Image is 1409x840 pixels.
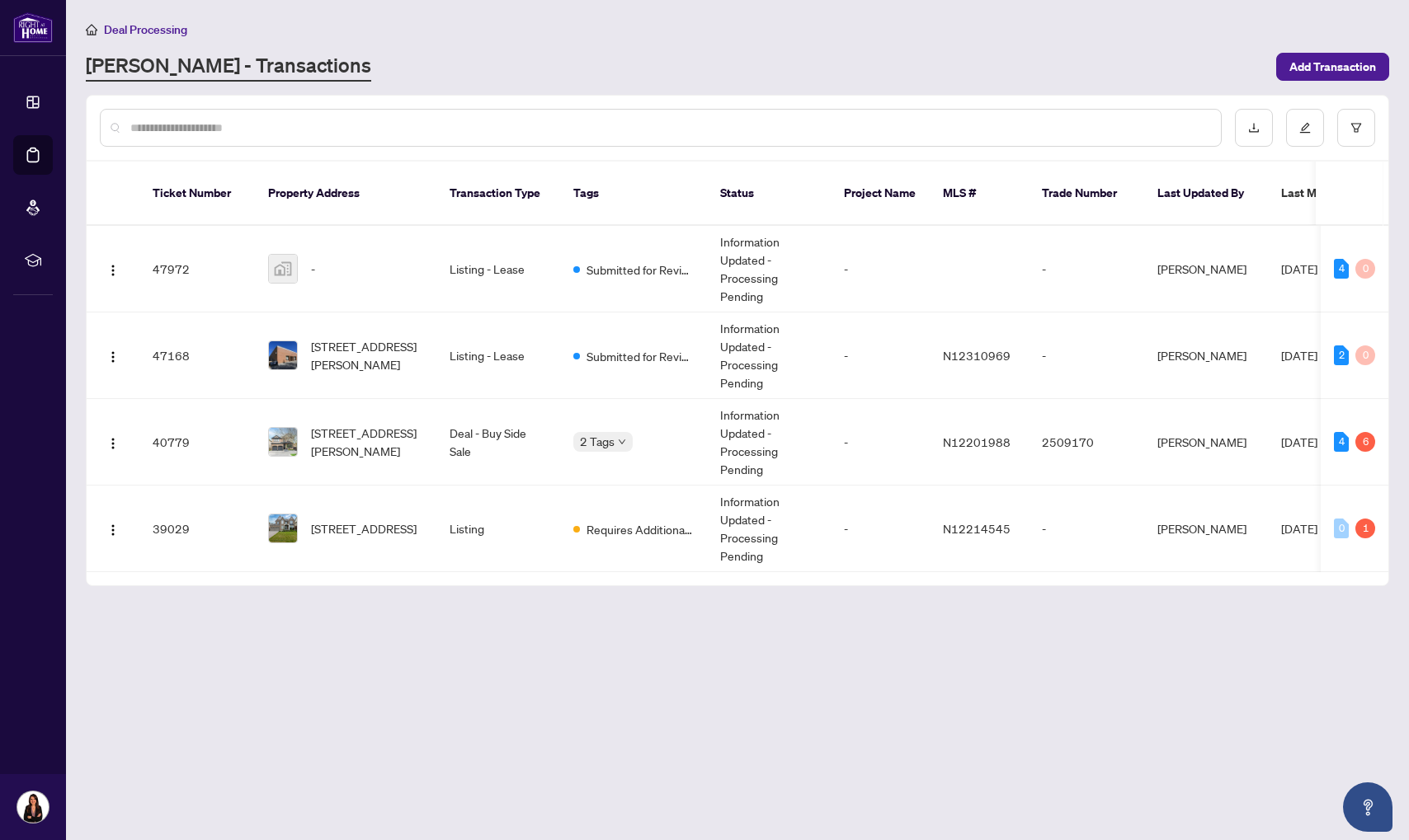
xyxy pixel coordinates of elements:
[831,486,930,572] td: -
[17,791,49,823] img: Profile Icon
[587,520,694,538] span: Requires Additional Docs
[106,437,120,450] img: Logo
[943,521,1011,536] span: N12214545
[707,486,831,572] td: Information Updated - Processing Pending
[436,162,560,226] th: Transaction Type
[1029,162,1144,226] th: Trade Number
[106,350,120,364] img: Logo
[560,162,707,226] th: Tags
[269,341,297,369] img: thumbnail-img
[1144,162,1268,226] th: Last Updated By
[1334,519,1349,538] div: 0
[100,342,126,368] button: Logo
[1281,184,1382,202] span: Last Modified Date
[1337,109,1375,147] button: filter
[831,162,930,226] th: Project Name
[1343,782,1393,832] button: Open asap
[1029,486,1144,572] td: -
[1248,122,1260,134] span: download
[707,399,831,486] td: Information Updated - Processing Pending
[1281,434,1317,449] span: [DATE]
[139,486,255,572] td: 39029
[1276,53,1389,81] button: Add Transaction
[100,256,126,282] button: Logo
[1299,122,1311,134] span: edit
[831,226,930,312] td: -
[1144,399,1268,486] td: [PERSON_NAME]
[618,438,626,446] span: down
[139,226,255,312] td: 47972
[436,399,560,486] td: Deal - Buy Side Sale
[13,12,53,43] img: logo
[587,260,694,279] span: Submitted for Review
[707,312,831,399] td: Information Updated - Processing Pending
[1355,345,1375,365] div: 0
[139,312,255,399] td: 47168
[104,22,187,37] span: Deal Processing
[943,348,1011,363] span: N12310969
[1281,521,1317,536] span: [DATE]
[1334,432,1349,452] div: 4
[139,399,255,486] td: 40779
[831,312,930,399] td: -
[100,515,126,542] button: Logo
[1144,226,1268,312] td: [PERSON_NAME]
[311,337,423,373] span: [STREET_ADDRESS][PERSON_NAME]
[1355,259,1375,279] div: 0
[831,399,930,486] td: -
[436,226,560,312] td: Listing - Lease
[1144,312,1268,399] td: [PERSON_NAME]
[1235,109,1273,147] button: download
[106,264,120,277] img: Logo
[86,24,97,35] span: home
[436,486,560,572] td: Listing
[436,312,560,399] td: Listing - Lease
[269,514,297,542] img: thumbnail-img
[1334,345,1349,365] div: 2
[1281,261,1317,276] span: [DATE]
[580,432,615,451] span: 2 Tags
[139,162,255,226] th: Ticket Number
[1029,226,1144,312] td: -
[1281,348,1317,363] span: [DATE]
[311,424,423,460] span: [STREET_ADDRESS][PERSON_NAME]
[269,428,297,456] img: thumbnail-img
[707,162,831,226] th: Status
[106,523,120,537] img: Logo
[1355,519,1375,538] div: 1
[100,429,126,455] button: Logo
[707,226,831,312] td: Information Updated - Processing Pending
[930,162,1029,226] th: MLS #
[1286,109,1324,147] button: edit
[1289,54,1376,80] span: Add Transaction
[269,255,297,283] img: thumbnail-img
[1350,122,1362,134] span: filter
[943,434,1011,449] span: N12201988
[1029,399,1144,486] td: 2509170
[1029,312,1144,399] td: -
[587,347,694,365] span: Submitted for Review
[86,52,371,82] a: [PERSON_NAME] - Transactions
[311,260,315,278] span: -
[1144,486,1268,572] td: [PERSON_NAME]
[1334,259,1349,279] div: 4
[1355,432,1375,452] div: 6
[311,519,417,537] span: [STREET_ADDRESS]
[255,162,436,226] th: Property Address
